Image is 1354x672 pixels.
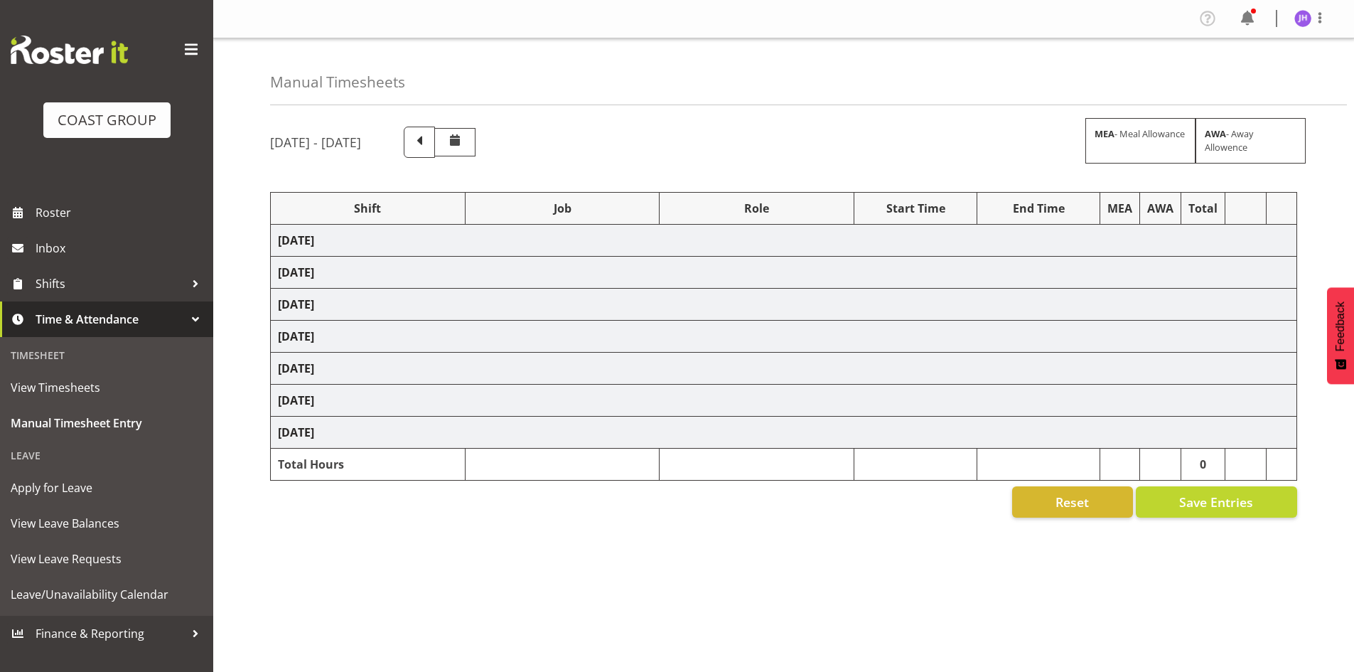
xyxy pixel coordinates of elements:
[278,200,458,217] div: Shift
[861,200,969,217] div: Start Time
[11,548,203,570] span: View Leave Requests
[271,257,1297,289] td: [DATE]
[4,470,210,506] a: Apply for Leave
[1095,127,1114,140] strong: MEA
[473,200,652,217] div: Job
[36,202,206,223] span: Roster
[36,273,185,294] span: Shifts
[984,200,1092,217] div: End Time
[271,321,1297,353] td: [DATE]
[4,405,210,441] a: Manual Timesheet Entry
[1181,449,1225,481] td: 0
[1136,486,1297,518] button: Save Entries
[271,353,1297,385] td: [DATE]
[1196,118,1306,164] div: - Away Allowence
[1085,118,1196,164] div: - Meal Allowance
[4,341,210,370] div: Timesheet
[270,74,405,90] h4: Manual Timesheets
[11,377,203,398] span: View Timesheets
[1327,287,1354,384] button: Feedback - Show survey
[4,541,210,577] a: View Leave Requests
[11,477,203,498] span: Apply for Leave
[667,200,847,217] div: Role
[4,370,210,405] a: View Timesheets
[271,385,1297,417] td: [DATE]
[58,110,156,131] div: COAST GROUP
[1334,302,1347,351] span: Feedback
[36,623,185,644] span: Finance & Reporting
[11,36,128,64] img: Rosterit website logo
[1012,486,1133,518] button: Reset
[271,417,1297,449] td: [DATE]
[36,238,206,259] span: Inbox
[1294,10,1311,27] img: jeremy-hogan1166.jpg
[271,449,466,481] td: Total Hours
[4,441,210,470] div: Leave
[1179,493,1253,511] span: Save Entries
[271,289,1297,321] td: [DATE]
[4,577,210,612] a: Leave/Unavailability Calendar
[270,134,361,150] h5: [DATE] - [DATE]
[271,225,1297,257] td: [DATE]
[1205,127,1226,140] strong: AWA
[1147,200,1173,217] div: AWA
[11,412,203,434] span: Manual Timesheet Entry
[1188,200,1218,217] div: Total
[1055,493,1089,511] span: Reset
[4,506,210,541] a: View Leave Balances
[11,584,203,605] span: Leave/Unavailability Calendar
[11,513,203,534] span: View Leave Balances
[1107,200,1132,217] div: MEA
[36,309,185,330] span: Time & Attendance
